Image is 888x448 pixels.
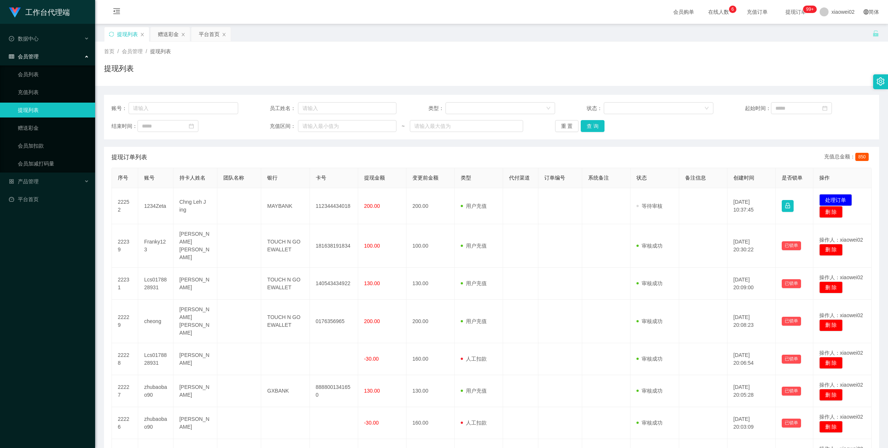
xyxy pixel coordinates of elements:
span: / [117,48,119,54]
i: 图标: menu-fold [104,0,129,24]
span: 类型： [428,104,446,112]
td: [PERSON_NAME] [174,375,217,407]
span: 数据中心 [9,36,39,42]
a: 图标: dashboard平台首页 [9,192,89,207]
i: 图标: close [181,32,185,37]
td: GXBANK [261,375,309,407]
span: 审核成功 [636,280,662,286]
span: 人工扣款 [461,420,487,426]
td: Lcs0178828931 [138,268,174,300]
button: 删 除 [819,206,843,218]
a: 工作台代理端 [9,9,70,15]
td: 160.00 [406,407,455,439]
i: 图标: setting [876,77,885,86]
button: 已锁单 [782,279,801,288]
span: 会员管理 [9,54,39,59]
td: [PERSON_NAME] [PERSON_NAME] [174,300,217,343]
span: 订单编号 [544,175,565,181]
span: -30.00 [364,356,379,362]
a: 赠送彩金 [18,120,89,135]
i: 图标: check-circle-o [9,36,14,41]
span: 备注信息 [685,175,706,181]
span: / [146,48,147,54]
span: ~ [396,122,410,130]
td: [DATE] 20:06:54 [727,343,776,375]
td: 160.00 [406,343,455,375]
span: 用户充值 [461,243,487,249]
p: 6 [731,6,734,13]
td: [DATE] 10:37:45 [727,188,776,224]
span: 提现列表 [150,48,171,54]
button: 删 除 [819,389,843,401]
td: 22239 [112,224,138,268]
span: 创建时间 [733,175,754,181]
span: 持卡人姓名 [179,175,205,181]
span: 充值区间： [270,122,298,130]
div: 充值总金额： [824,153,872,162]
button: 重 置 [555,120,579,132]
a: 提现列表 [18,103,89,117]
td: 112344434018 [310,188,358,224]
span: 提现订单列表 [111,153,147,162]
button: 图标: lock [782,200,794,212]
td: 181638191834 [310,224,358,268]
td: 22227 [112,375,138,407]
button: 删 除 [819,244,843,256]
h1: 提现列表 [104,63,134,74]
button: 删 除 [819,421,843,433]
sup: 1159 [803,6,817,13]
span: 变更前金额 [412,175,438,181]
td: TOUCH N GO EWALLET [261,224,309,268]
td: 130.00 [406,268,455,300]
span: 操作人：xiaowei02 [819,414,863,420]
span: 银行 [267,175,278,181]
td: 140543434922 [310,268,358,300]
span: 操作人：xiaowei02 [819,350,863,356]
img: logo.9652507e.png [9,7,21,18]
td: 22252 [112,188,138,224]
button: 查 询 [581,120,605,132]
button: 删 除 [819,281,843,293]
td: zhubaobao90 [138,375,174,407]
i: 图标: table [9,54,14,59]
span: 人工扣款 [461,356,487,362]
td: [PERSON_NAME] [174,407,217,439]
span: 200.00 [364,203,380,209]
td: 100.00 [406,224,455,268]
span: 充值订单 [743,9,771,14]
span: 审核成功 [636,420,662,426]
span: 200.00 [364,318,380,324]
span: 结束时间： [111,122,137,130]
span: 首页 [104,48,114,54]
span: 会员管理 [122,48,143,54]
span: 操作人：xiaowei02 [819,237,863,243]
a: 会员加扣款 [18,138,89,153]
input: 请输入 [298,102,396,114]
td: MAYBANK [261,188,309,224]
span: 类型 [461,175,471,181]
span: 用户充值 [461,280,487,286]
td: 200.00 [406,300,455,343]
input: 请输入最大值为 [410,120,523,132]
td: TOUCH N GO EWALLET [261,268,309,300]
td: 200.00 [406,188,455,224]
span: 代付渠道 [509,175,530,181]
td: zhubaobao90 [138,407,174,439]
span: 操作人：xiaowei02 [819,382,863,388]
span: 员工姓名： [270,104,298,112]
span: 序号 [118,175,128,181]
button: 已锁单 [782,419,801,428]
span: 提现订单 [782,9,810,14]
i: 图标: calendar [189,123,194,129]
td: Lcs0178828931 [138,343,174,375]
span: 850 [855,153,869,161]
i: 图标: close [140,32,145,37]
span: 100.00 [364,243,380,249]
td: [PERSON_NAME] [174,268,217,300]
span: 产品管理 [9,178,39,184]
td: [DATE] 20:05:28 [727,375,776,407]
span: 用户充值 [461,318,487,324]
i: 图标: sync [109,32,114,37]
span: 审核成功 [636,356,662,362]
span: -30.00 [364,420,379,426]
